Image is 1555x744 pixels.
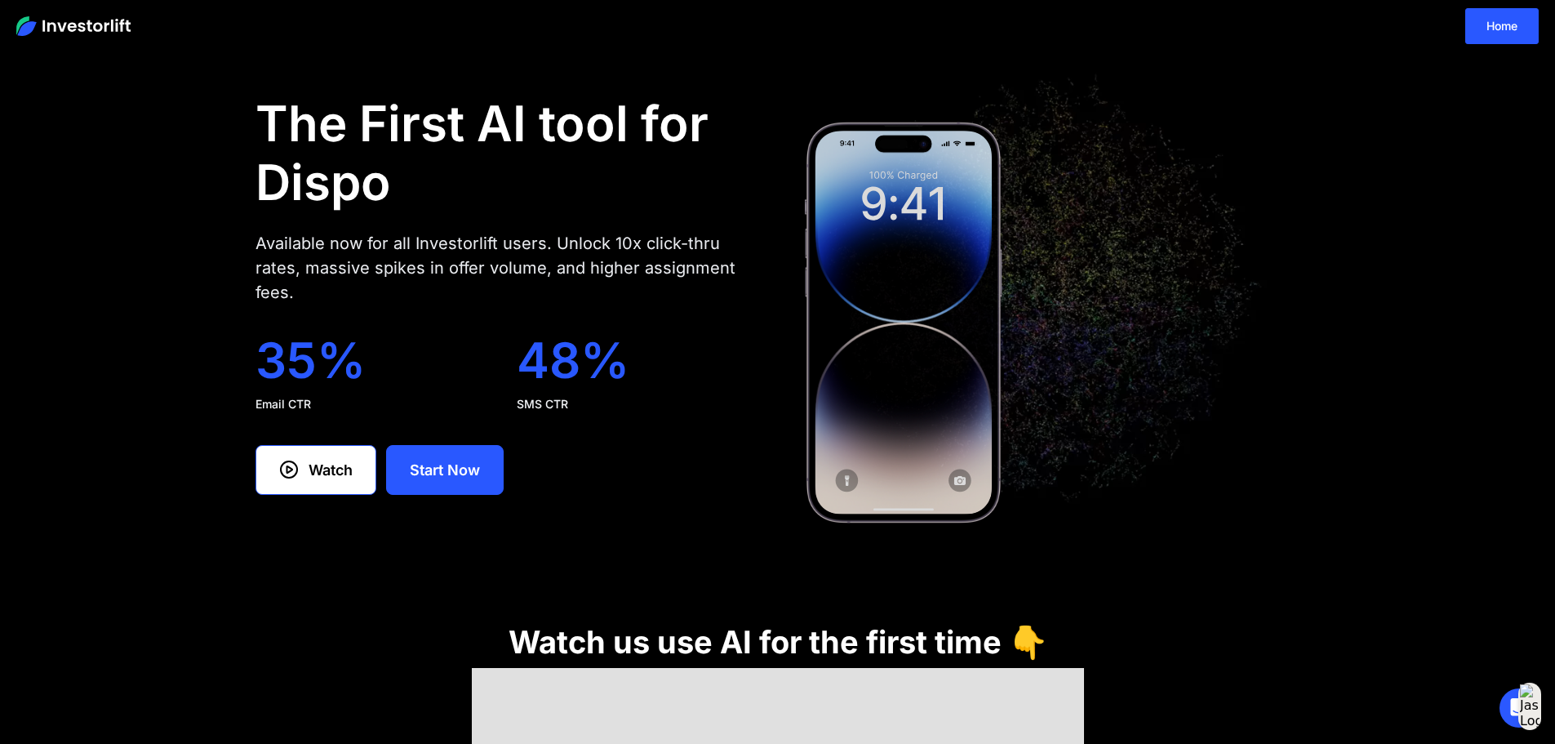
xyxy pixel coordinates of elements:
[386,445,504,495] a: Start Now
[309,459,353,481] div: Watch
[255,331,491,390] div: 35%
[517,396,752,412] div: SMS CTR
[255,231,752,305] div: Available now for all Investorlift users. Unlock 10x click-thru rates, massive spikes in offer vo...
[410,459,480,481] div: Start Now
[255,94,752,212] h1: The First AI tool for Dispo
[255,445,376,495] a: Watch
[1465,8,1539,44] a: Home
[255,396,491,412] div: Email CTR
[1499,688,1539,728] div: Open Intercom Messenger
[509,624,1047,660] h1: Watch us use AI for the first time 👇
[517,331,752,390] div: 48%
